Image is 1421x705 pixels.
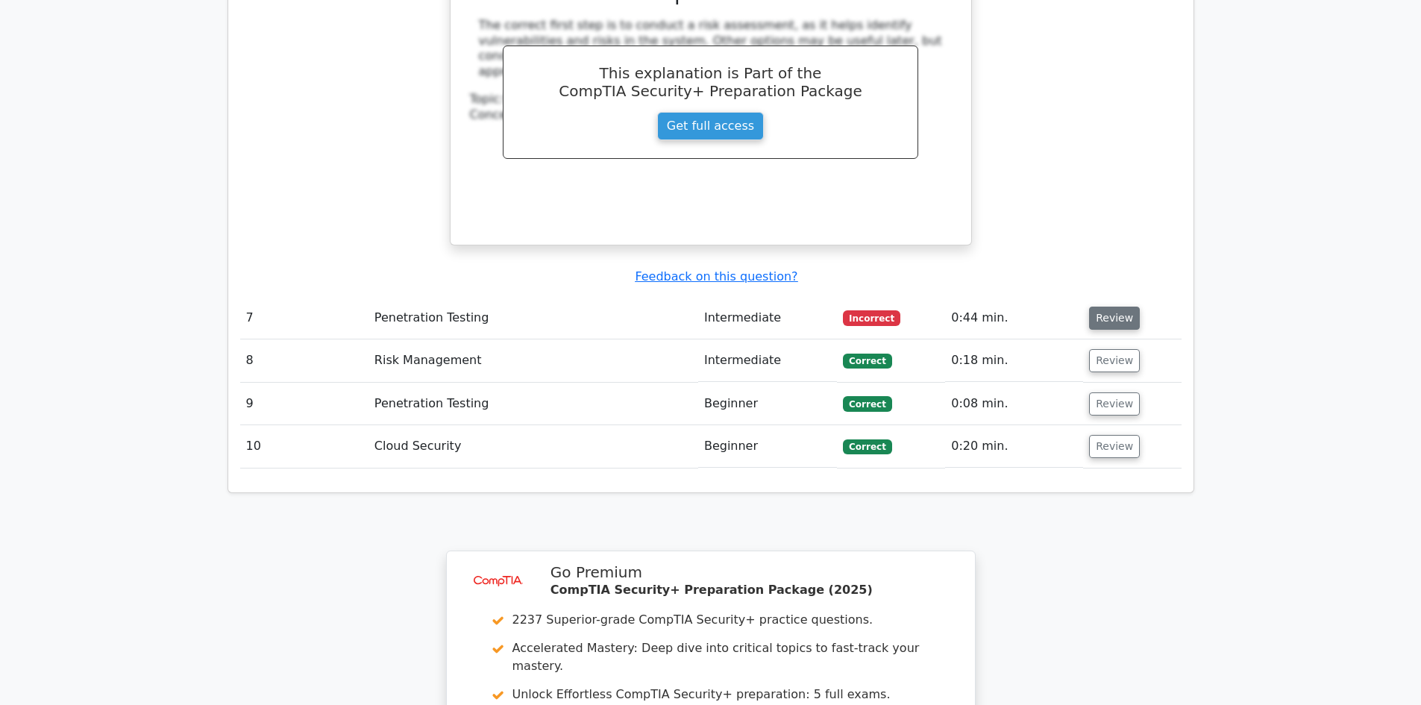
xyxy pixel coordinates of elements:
[1089,307,1140,330] button: Review
[945,339,1083,382] td: 0:18 min.
[479,18,943,80] div: The correct first step is to conduct a risk assessment, as it helps identify vulnerabilities and ...
[698,297,837,339] td: Intermediate
[635,269,797,283] a: Feedback on this question?
[368,383,698,425] td: Penetration Testing
[240,425,368,468] td: 10
[1089,349,1140,372] button: Review
[843,439,891,454] span: Correct
[240,339,368,382] td: 8
[698,425,837,468] td: Beginner
[240,297,368,339] td: 7
[1089,392,1140,416] button: Review
[945,297,1083,339] td: 0:44 min.
[470,92,952,107] div: Topic:
[470,107,952,123] div: Concept:
[1089,435,1140,458] button: Review
[657,112,764,140] a: Get full access
[945,383,1083,425] td: 0:08 min.
[698,383,837,425] td: Beginner
[698,339,837,382] td: Intermediate
[945,425,1083,468] td: 0:20 min.
[368,339,698,382] td: Risk Management
[368,425,698,468] td: Cloud Security
[240,383,368,425] td: 9
[843,396,891,411] span: Correct
[368,297,698,339] td: Penetration Testing
[843,354,891,369] span: Correct
[843,310,900,325] span: Incorrect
